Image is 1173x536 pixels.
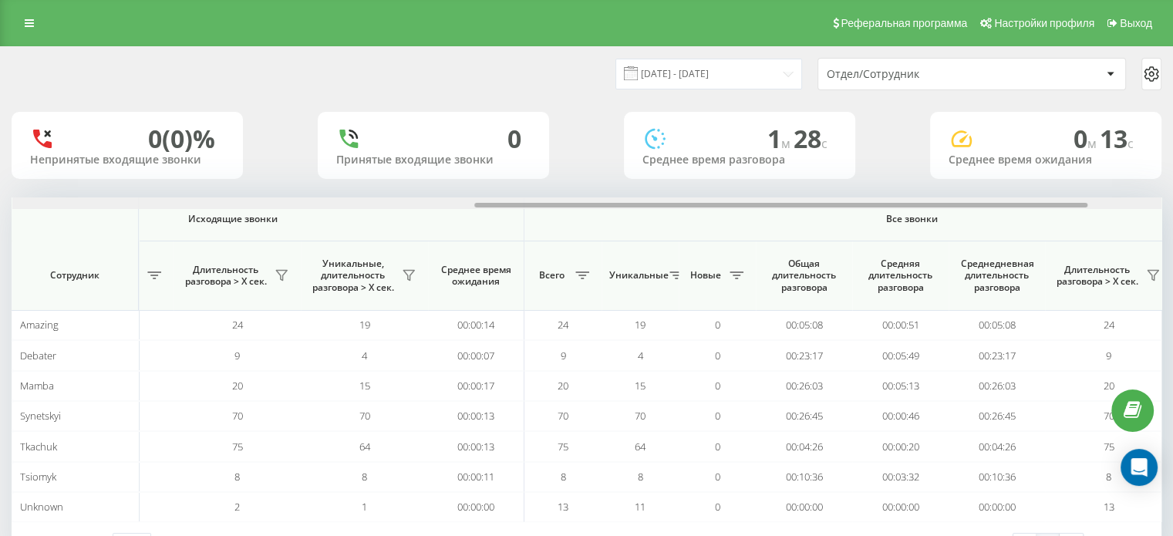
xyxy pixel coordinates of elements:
td: 00:05:08 [756,310,852,340]
td: 00:00:51 [852,310,949,340]
span: 15 [359,379,370,393]
span: 75 [232,440,243,453]
span: 8 [1106,470,1111,484]
span: Средняя длительность разговора [864,258,937,294]
td: 00:00:11 [428,462,524,492]
span: 9 [234,349,240,362]
span: Выход [1120,17,1152,29]
td: 00:00:07 [428,340,524,370]
td: 00:05:08 [949,310,1045,340]
span: м [1087,135,1100,152]
span: 0 [715,349,720,362]
span: Уникальные, длительность разговора > Х сек. [308,258,397,294]
span: 8 [234,470,240,484]
td: 00:26:03 [949,371,1045,401]
span: 4 [362,349,367,362]
td: 00:00:00 [852,492,949,522]
span: 0 [715,440,720,453]
span: 24 [558,318,568,332]
span: 0 [715,409,720,423]
td: 00:04:26 [756,431,852,461]
td: 00:00:00 [949,492,1045,522]
div: 0 [507,124,521,153]
span: 2 [234,500,240,514]
span: Длительность разговора > Х сек. [1053,264,1141,288]
span: 13 [558,500,568,514]
span: Реферальная программа [841,17,967,29]
span: Debater [20,349,56,362]
span: 24 [1104,318,1114,332]
span: Synetskyi [20,409,61,423]
div: Принятые входящие звонки [336,153,531,167]
span: 19 [359,318,370,332]
span: 11 [635,500,645,514]
span: 70 [232,409,243,423]
td: 00:00:20 [852,431,949,461]
span: c [1127,135,1134,152]
span: 20 [558,379,568,393]
span: 13 [1104,500,1114,514]
span: 8 [561,470,566,484]
span: 20 [1104,379,1114,393]
span: 0 [715,500,720,514]
td: 00:04:26 [949,431,1045,461]
span: Unknown [20,500,63,514]
span: Уникальные [609,269,665,281]
span: 70 [558,409,568,423]
span: 4 [638,349,643,362]
span: 70 [1104,409,1114,423]
div: Непринятые входящие звонки [30,153,224,167]
span: 0 [715,318,720,332]
td: 00:23:17 [949,340,1045,370]
span: 15 [635,379,645,393]
span: 0 [715,470,720,484]
span: Длительность разговора > Х сек. [181,264,270,288]
span: 1 [362,500,367,514]
td: 00:26:03 [756,371,852,401]
div: Open Intercom Messenger [1121,449,1158,486]
span: 20 [232,379,243,393]
span: 24 [232,318,243,332]
span: Mamba [20,379,54,393]
td: 00:05:13 [852,371,949,401]
div: 0 (0)% [148,124,215,153]
span: c [821,135,828,152]
span: 75 [1104,440,1114,453]
span: 9 [561,349,566,362]
span: Среднее время ожидания [440,264,512,288]
span: Настройки профиля [994,17,1094,29]
span: Сотрудник [25,269,125,281]
span: 0 [715,379,720,393]
span: 8 [638,470,643,484]
span: Tkachuk [20,440,57,453]
div: Отдел/Сотрудник [827,68,1011,81]
td: 00:00:00 [428,492,524,522]
span: Среднедневная длительность разговора [960,258,1033,294]
span: Новые [686,269,725,281]
td: 00:10:36 [949,462,1045,492]
td: 00:05:49 [852,340,949,370]
span: м [781,135,794,152]
span: 19 [635,318,645,332]
span: Всего [532,269,571,281]
span: 28 [794,122,828,155]
td: 00:00:13 [428,431,524,461]
td: 00:03:32 [852,462,949,492]
td: 00:10:36 [756,462,852,492]
span: 1 [767,122,794,155]
td: 00:00:46 [852,401,949,431]
span: 0 [1074,122,1100,155]
div: Среднее время разговора [642,153,837,167]
span: 13 [1100,122,1134,155]
span: 8 [362,470,367,484]
td: 00:00:00 [756,492,852,522]
td: 00:00:14 [428,310,524,340]
span: 64 [635,440,645,453]
td: 00:26:45 [756,401,852,431]
td: 00:00:13 [428,401,524,431]
td: 00:26:45 [949,401,1045,431]
span: 9 [1106,349,1111,362]
td: 00:23:17 [756,340,852,370]
span: Общая длительность разговора [767,258,841,294]
span: 70 [359,409,370,423]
